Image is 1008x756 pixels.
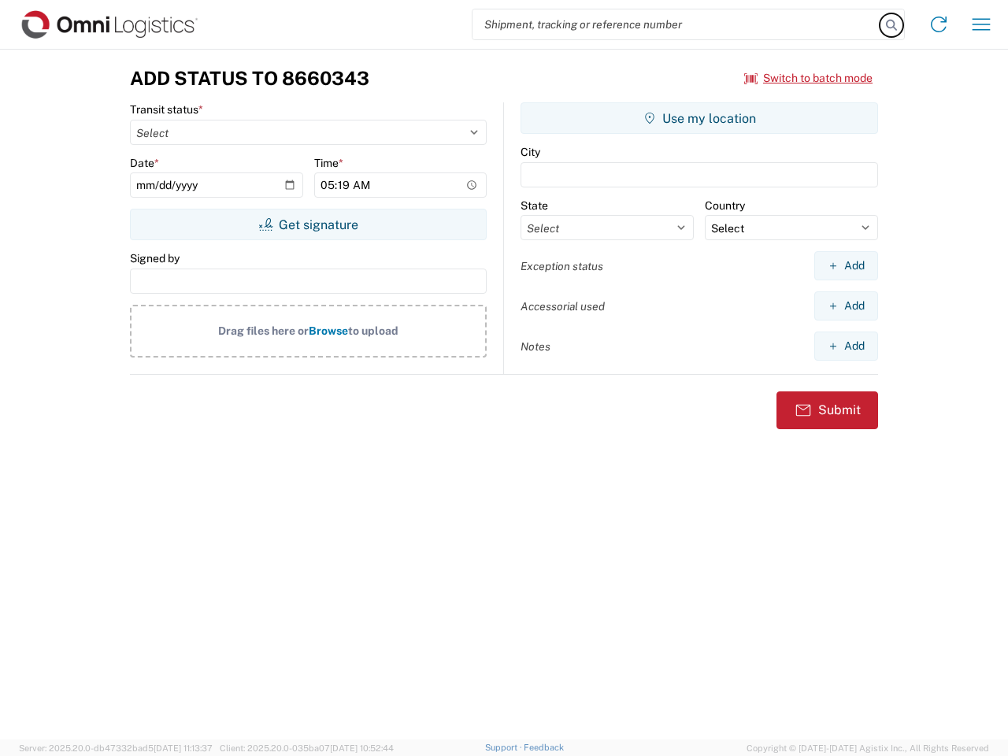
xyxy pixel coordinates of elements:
[521,299,605,313] label: Accessorial used
[220,743,394,753] span: Client: 2025.20.0-035ba07
[521,259,603,273] label: Exception status
[776,391,878,429] button: Submit
[521,102,878,134] button: Use my location
[521,198,548,213] label: State
[705,198,745,213] label: Country
[130,67,369,90] h3: Add Status to 8660343
[747,741,989,755] span: Copyright © [DATE]-[DATE] Agistix Inc., All Rights Reserved
[521,339,550,354] label: Notes
[814,291,878,321] button: Add
[130,102,203,117] label: Transit status
[330,743,394,753] span: [DATE] 10:52:44
[521,145,540,159] label: City
[130,209,487,240] button: Get signature
[485,743,524,752] a: Support
[130,251,180,265] label: Signed by
[472,9,880,39] input: Shipment, tracking or reference number
[154,743,213,753] span: [DATE] 11:13:37
[814,251,878,280] button: Add
[130,156,159,170] label: Date
[218,324,309,337] span: Drag files here or
[309,324,348,337] span: Browse
[744,65,873,91] button: Switch to batch mode
[524,743,564,752] a: Feedback
[348,324,398,337] span: to upload
[314,156,343,170] label: Time
[814,332,878,361] button: Add
[19,743,213,753] span: Server: 2025.20.0-db47332bad5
